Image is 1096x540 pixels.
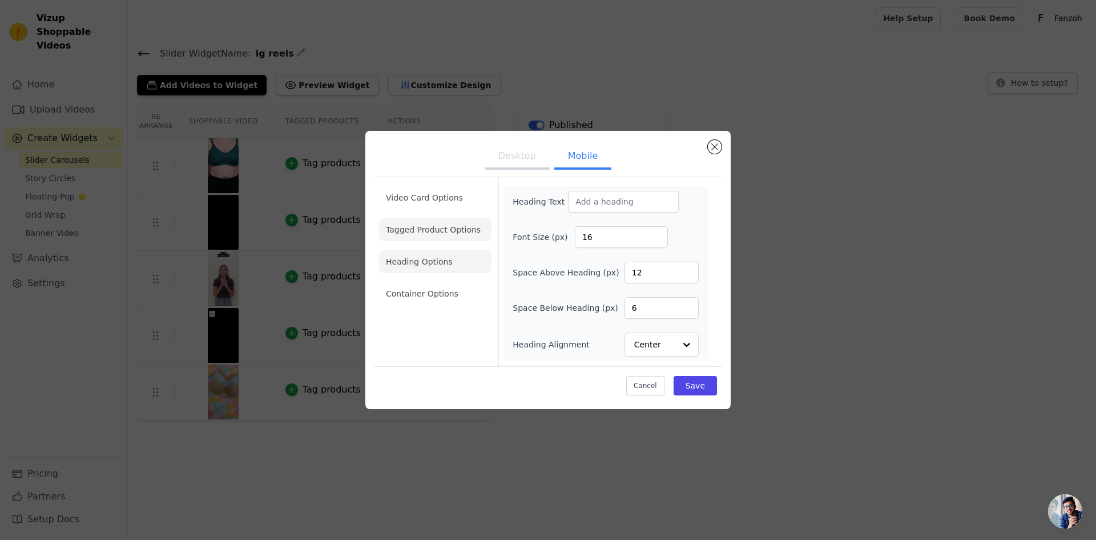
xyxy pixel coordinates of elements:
li: Container Options [379,282,491,305]
label: Heading Text [513,196,568,207]
button: Cancel [626,376,664,395]
label: Font Size (px) [513,231,575,243]
button: Desktop [485,145,550,170]
label: Space Above Heading (px) [513,267,619,278]
div: Open chat [1048,494,1082,529]
label: Space Below Heading (px) [513,302,618,314]
label: Heading Alignment [513,339,591,350]
button: Close modal [708,140,722,154]
button: Mobile [554,145,611,170]
button: Save [674,376,717,395]
input: Add a heading [568,191,679,213]
li: Heading Options [379,250,491,273]
li: Tagged Product Options [379,218,491,241]
li: Video Card Options [379,186,491,209]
